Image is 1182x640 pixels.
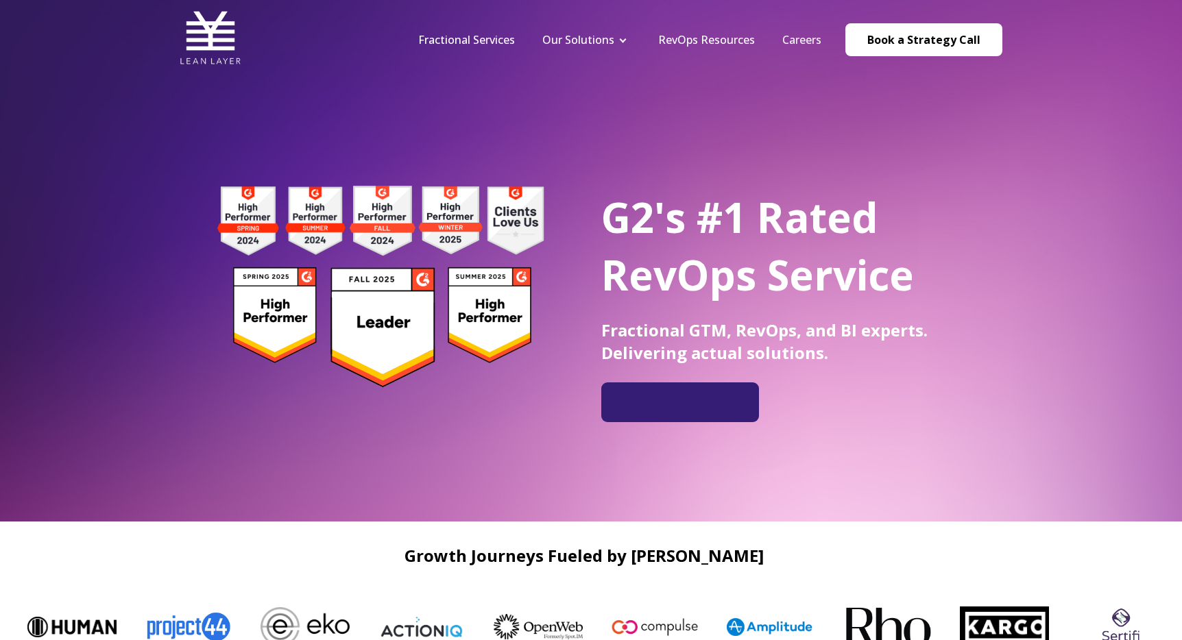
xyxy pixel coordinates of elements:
[405,32,835,47] div: Navigation Menu
[782,32,821,47] a: Careers
[542,32,614,47] a: Our Solutions
[193,182,567,391] img: g2 badges
[725,618,814,636] img: Amplitude
[608,388,752,417] iframe: Embedded CTA
[14,546,1155,565] h2: Growth Journeys Fueled by [PERSON_NAME]
[601,319,928,364] span: Fractional GTM, RevOps, and BI experts. Delivering actual solutions.
[845,23,1002,56] a: Book a Strategy Call
[658,32,755,47] a: RevOps Resources
[375,615,464,639] img: ActionIQ
[418,32,515,47] a: Fractional Services
[25,617,114,637] img: Human
[180,7,241,69] img: Lean Layer Logo
[601,189,914,303] span: G2's #1 Rated RevOps Service
[492,614,581,639] img: OpenWeb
